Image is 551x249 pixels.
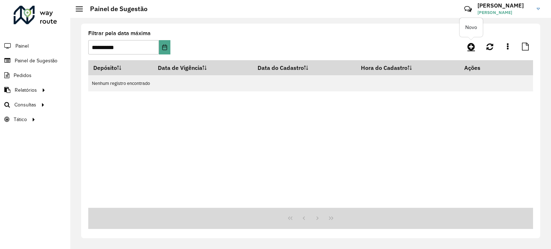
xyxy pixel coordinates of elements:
a: Contato Rápido [460,1,476,17]
h3: [PERSON_NAME] [477,2,531,9]
span: Relatórios [15,86,37,94]
th: Data do Cadastro [253,60,356,75]
th: Ações [460,60,503,75]
th: Depósito [88,60,153,75]
span: Tático [14,116,27,123]
span: Pedidos [14,72,32,79]
span: [PERSON_NAME] [477,9,531,16]
span: Consultas [14,101,36,109]
button: Choose Date [159,40,170,54]
div: Novo [460,18,483,37]
label: Filtrar pela data máxima [88,29,151,38]
td: Nenhum registro encontrado [88,75,533,91]
th: Data de Vigência [153,60,253,75]
span: Painel [15,42,29,50]
th: Hora do Cadastro [356,60,460,75]
h2: Painel de Sugestão [83,5,147,13]
span: Painel de Sugestão [15,57,57,64]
